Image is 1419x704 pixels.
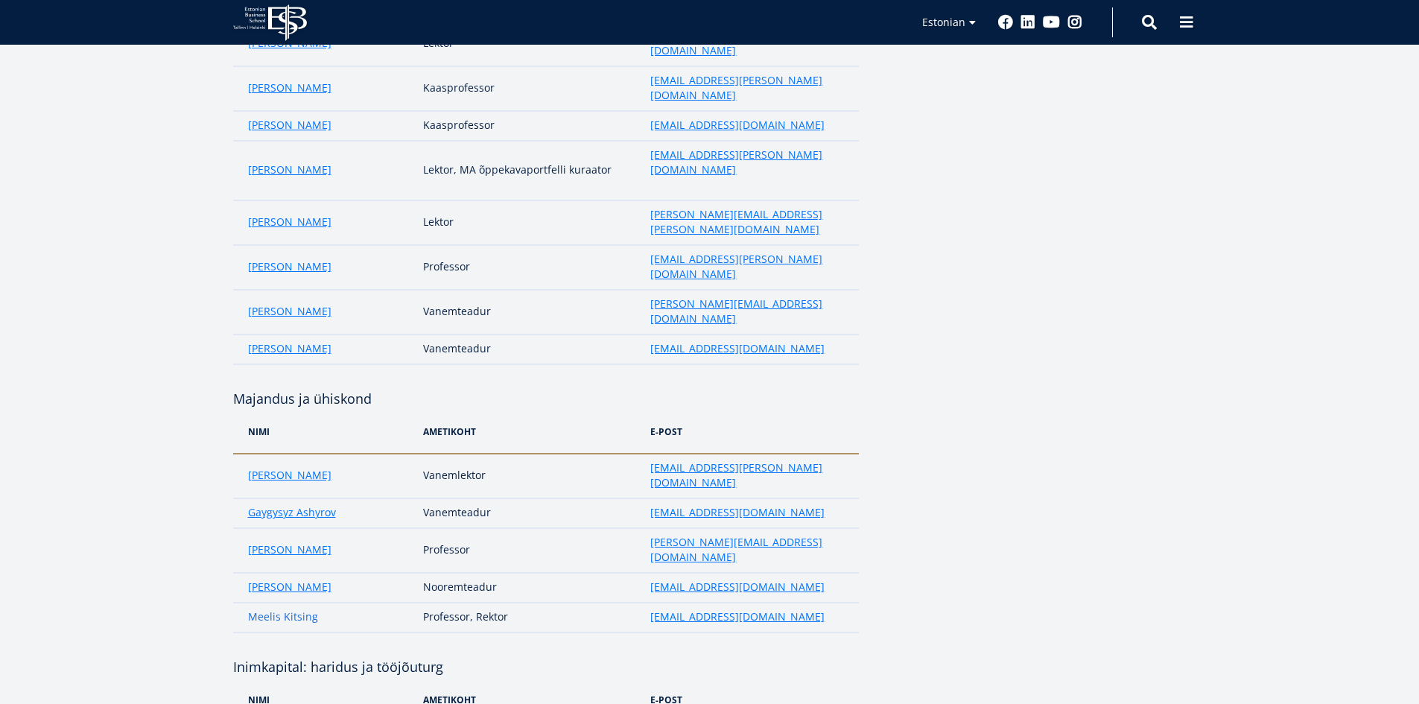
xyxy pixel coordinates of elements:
[248,341,331,356] a: [PERSON_NAME]
[416,454,643,498] td: Vanemlektor
[416,200,643,245] td: Lektor
[643,410,858,454] th: e-post
[650,207,843,237] a: [PERSON_NAME][EMAIL_ADDRESS][PERSON_NAME][DOMAIN_NAME]
[650,535,843,565] a: [PERSON_NAME][EMAIL_ADDRESS][DOMAIN_NAME]
[998,15,1013,30] a: Facebook
[416,66,643,111] td: Kaasprofessor
[650,296,843,326] a: [PERSON_NAME][EMAIL_ADDRESS][DOMAIN_NAME]
[248,468,331,483] a: [PERSON_NAME]
[1020,15,1035,30] a: Linkedin
[650,118,825,133] a: [EMAIL_ADDRESS][DOMAIN_NAME]
[248,162,331,177] a: [PERSON_NAME]
[1043,15,1060,30] a: Youtube
[248,542,331,557] a: [PERSON_NAME]
[650,460,843,490] a: [EMAIL_ADDRESS][PERSON_NAME][DOMAIN_NAME]
[233,656,859,678] h4: Inimkapital: haridus ja tööjõuturg
[650,609,825,624] a: [EMAIL_ADDRESS][DOMAIN_NAME]
[416,334,643,364] td: Vanemteadur
[248,580,331,594] a: [PERSON_NAME]
[416,603,643,632] td: Professor, Rektor
[248,259,331,274] a: [PERSON_NAME]
[416,111,643,141] td: Kaasprofessor
[248,215,331,229] a: [PERSON_NAME]
[416,141,643,200] td: Lektor, MA õppekavaportfelli kuraator
[650,148,843,177] a: [EMAIL_ADDRESS][PERSON_NAME][DOMAIN_NAME]
[650,505,825,520] a: [EMAIL_ADDRESS][DOMAIN_NAME]
[416,290,643,334] td: Vanemteadur
[248,609,318,624] a: Meelis Kitsing
[233,387,859,410] h4: Majandus ja ühiskond
[650,580,825,594] a: [EMAIL_ADDRESS][DOMAIN_NAME]
[1067,15,1082,30] a: Instagram
[650,73,843,103] a: [EMAIL_ADDRESS][PERSON_NAME][DOMAIN_NAME]
[248,505,336,520] a: Gaygysyz Ashyrov
[416,498,643,528] td: Vanemteadur
[416,410,643,454] th: Ametikoht
[416,245,643,290] td: Professor
[650,341,825,356] a: [EMAIL_ADDRESS][DOMAIN_NAME]
[650,252,843,282] a: [EMAIL_ADDRESS][PERSON_NAME][DOMAIN_NAME]
[233,410,416,454] th: NIMi
[248,80,331,95] a: [PERSON_NAME]
[416,573,643,603] td: Nooremteadur
[416,528,643,573] td: Professor
[248,304,331,319] a: [PERSON_NAME]
[248,118,331,133] a: [PERSON_NAME]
